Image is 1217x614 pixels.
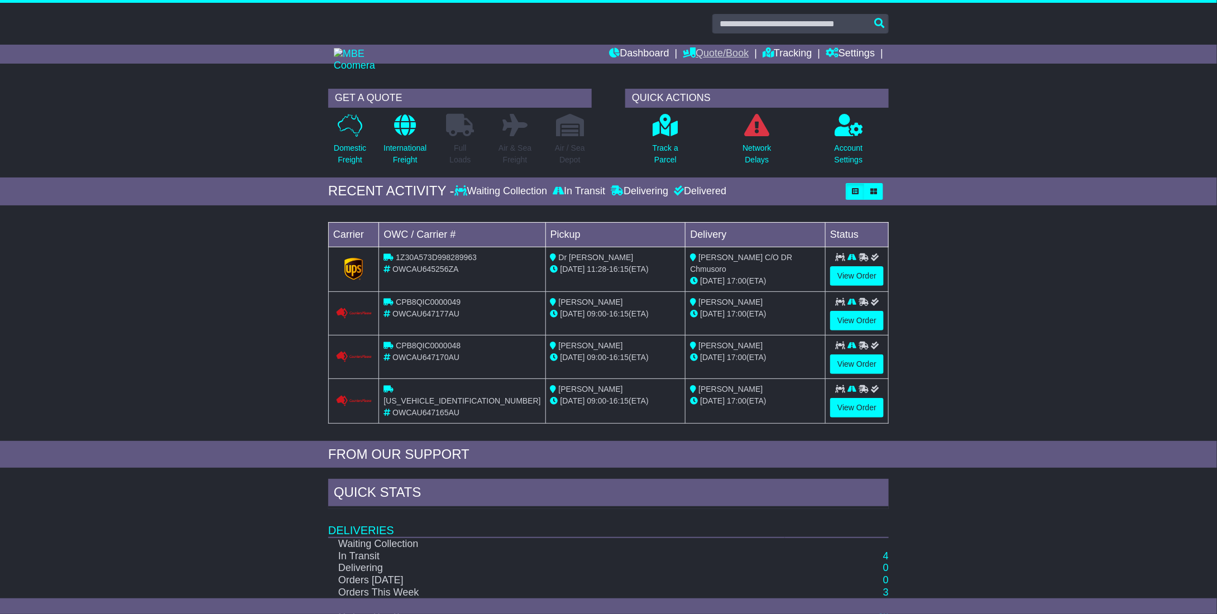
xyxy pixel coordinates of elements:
div: RECENT ACTIVITY - [328,183,454,199]
span: 16:15 [609,265,629,274]
span: [DATE] [560,353,585,362]
span: [PERSON_NAME] [559,298,623,306]
span: 09:00 [587,353,607,362]
p: Network Delays [742,142,771,166]
span: [DATE] [700,353,725,362]
span: [PERSON_NAME] [698,385,763,394]
a: InternationalFreight [383,113,427,172]
img: GetCarrierServiceLogo [336,351,372,363]
td: In Transit [328,550,785,563]
a: Dashboard [610,45,669,64]
td: Orders [DATE] [328,574,785,587]
a: 0 [883,574,889,586]
div: Delivering [608,185,671,198]
a: Tracking [763,45,812,64]
a: DomesticFreight [333,113,367,172]
td: Deliveries [328,509,889,538]
td: Carrier [329,222,379,247]
span: [DATE] [700,309,725,318]
p: Track a Parcel [653,142,678,166]
span: CPB8QIC0000048 [396,341,461,350]
span: 1Z30A573D998289963 [396,253,477,262]
span: [PERSON_NAME] [698,298,763,306]
span: 09:00 [587,309,607,318]
a: Track aParcel [652,113,679,172]
td: Delivering [328,562,785,574]
a: AccountSettings [834,113,864,172]
a: View Order [830,266,884,286]
div: (ETA) [690,352,821,363]
p: International Freight [384,142,427,166]
span: [PERSON_NAME] [559,341,623,350]
span: [DATE] [560,265,585,274]
span: [US_VEHICLE_IDENTIFICATION_NUMBER] [384,396,540,405]
span: [DATE] [560,396,585,405]
div: (ETA) [690,395,821,407]
span: 11:28 [587,265,607,274]
td: Pickup [545,222,686,247]
span: [DATE] [560,309,585,318]
div: Delivered [671,185,726,198]
td: Orders This Week [328,587,785,599]
a: 3 [883,587,889,598]
img: GetCarrierServiceLogo [344,258,363,280]
div: (ETA) [690,275,821,287]
p: Air / Sea Depot [555,142,585,166]
span: 16:15 [609,396,629,405]
a: View Order [830,354,884,374]
td: Waiting Collection [328,538,785,550]
p: Air & Sea Freight [499,142,531,166]
span: [DATE] [700,276,725,285]
span: OWCAU647165AU [392,408,459,417]
span: [PERSON_NAME] C/O DR Chmusoro [690,253,792,274]
span: [PERSON_NAME] [698,341,763,350]
span: [PERSON_NAME] [559,385,623,394]
span: OWCAU647170AU [392,353,459,362]
div: - (ETA) [550,395,681,407]
img: Couriers_Please.png [336,395,372,407]
span: OWCAU645256ZA [392,265,458,274]
span: CPB8QIC0000049 [396,298,461,306]
div: (ETA) [690,308,821,320]
div: GET A QUOTE [328,89,592,108]
span: 16:15 [609,353,629,362]
span: Dr [PERSON_NAME] [559,253,634,262]
td: Status [826,222,889,247]
span: 17:00 [727,276,746,285]
a: Quote/Book [683,45,749,64]
span: 17:00 [727,309,746,318]
div: Waiting Collection [454,185,550,198]
div: - (ETA) [550,308,681,320]
span: 16:15 [609,309,629,318]
p: Domestic Freight [334,142,366,166]
span: [DATE] [700,396,725,405]
a: View Order [830,398,884,418]
a: 4 [883,550,889,562]
a: Settings [826,45,875,64]
p: Full Loads [446,142,474,166]
a: 0 [883,562,889,573]
td: Delivery [686,222,826,247]
div: - (ETA) [550,352,681,363]
a: NetworkDelays [742,113,772,172]
div: FROM OUR SUPPORT [328,447,889,463]
span: 09:00 [587,396,607,405]
p: Account Settings [835,142,863,166]
span: 17:00 [727,353,746,362]
div: QUICK ACTIONS [625,89,889,108]
a: View Order [830,311,884,330]
div: - (ETA) [550,263,681,275]
span: OWCAU647177AU [392,309,459,318]
div: In Transit [550,185,608,198]
td: OWC / Carrier # [379,222,545,247]
img: GetCarrierServiceLogo [336,308,372,319]
span: 17:00 [727,396,746,405]
div: Quick Stats [328,479,889,509]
